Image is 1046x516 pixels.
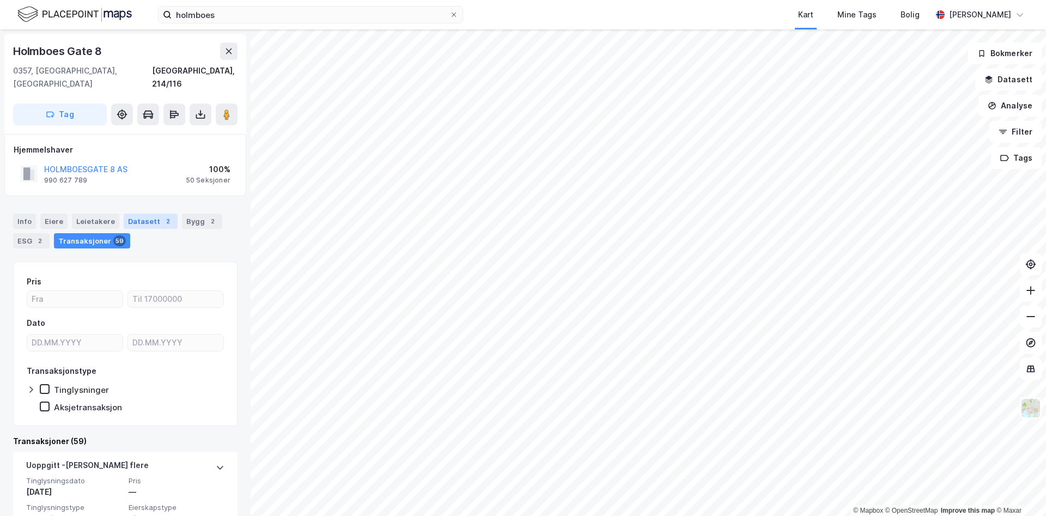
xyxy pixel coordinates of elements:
div: Dato [27,317,45,330]
input: DD.MM.YYYY [27,335,123,351]
div: Datasett [124,214,178,229]
iframe: Chat Widget [992,464,1046,516]
div: Leietakere [72,214,119,229]
span: Pris [129,476,224,485]
div: 990 627 789 [44,176,87,185]
div: 50 Seksjoner [186,176,230,185]
div: 100% [186,163,230,176]
div: Transaksjoner [54,233,130,248]
div: 59 [113,235,126,246]
div: Mine Tags [837,8,877,21]
div: Eiere [40,214,68,229]
div: — [129,485,224,499]
div: Kart [798,8,813,21]
div: [GEOGRAPHIC_DATA], 214/116 [152,64,238,90]
div: Transaksjonstype [27,365,96,378]
div: [PERSON_NAME] [949,8,1011,21]
a: Mapbox [853,507,883,514]
div: Tinglysninger [54,385,109,395]
input: Til 17000000 [128,291,223,307]
button: Bokmerker [968,43,1042,64]
span: Tinglysningstype [26,503,122,512]
div: Holmboes Gate 8 [13,43,104,60]
a: OpenStreetMap [885,507,938,514]
div: [DATE] [26,485,122,499]
div: 2 [207,216,218,227]
img: Z [1020,398,1041,418]
div: Hjemmelshaver [14,143,237,156]
div: Aksjetransaksjon [54,402,122,412]
div: 2 [162,216,173,227]
a: Improve this map [941,507,995,514]
div: 2 [34,235,45,246]
div: 0357, [GEOGRAPHIC_DATA], [GEOGRAPHIC_DATA] [13,64,152,90]
div: Uoppgitt - [PERSON_NAME] flere [26,459,149,476]
div: Transaksjoner (59) [13,435,238,448]
div: Bolig [901,8,920,21]
button: Filter [989,121,1042,143]
span: Tinglysningsdato [26,476,122,485]
button: Tag [13,104,107,125]
div: Info [13,214,36,229]
button: Tags [991,147,1042,169]
div: Kontrollprogram for chat [992,464,1046,516]
input: DD.MM.YYYY [128,335,223,351]
img: logo.f888ab2527a4732fd821a326f86c7f29.svg [17,5,132,24]
div: Pris [27,275,41,288]
button: Analyse [978,95,1042,117]
button: Datasett [975,69,1042,90]
input: Fra [27,291,123,307]
div: ESG [13,233,50,248]
input: Søk på adresse, matrikkel, gårdeiere, leietakere eller personer [172,7,449,23]
div: Bygg [182,214,222,229]
span: Eierskapstype [129,503,224,512]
